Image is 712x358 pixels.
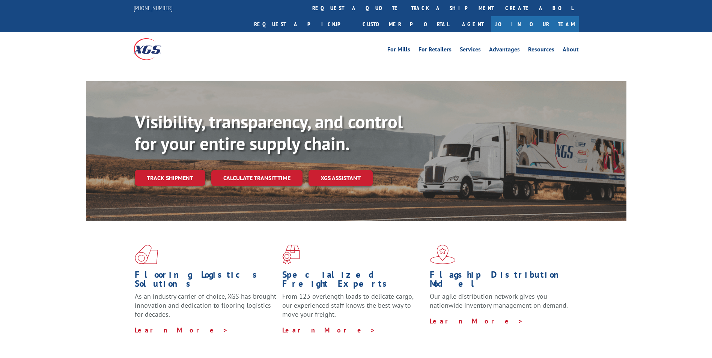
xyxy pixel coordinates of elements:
h1: Flagship Distribution Model [430,270,572,292]
b: Visibility, transparency, and control for your entire supply chain. [135,110,403,155]
a: Track shipment [135,170,205,186]
a: Join Our Team [491,16,579,32]
span: Our agile distribution network gives you nationwide inventory management on demand. [430,292,568,310]
a: For Mills [387,47,410,55]
a: Resources [528,47,554,55]
h1: Flooring Logistics Solutions [135,270,277,292]
img: xgs-icon-flagship-distribution-model-red [430,245,456,264]
a: For Retailers [418,47,452,55]
span: As an industry carrier of choice, XGS has brought innovation and dedication to flooring logistics... [135,292,276,319]
p: From 123 overlength loads to delicate cargo, our experienced staff knows the best way to move you... [282,292,424,325]
a: Customer Portal [357,16,455,32]
a: Learn More > [135,326,228,334]
a: Learn More > [430,317,523,325]
a: Learn More > [282,326,376,334]
a: About [563,47,579,55]
img: xgs-icon-total-supply-chain-intelligence-red [135,245,158,264]
a: Request a pickup [248,16,357,32]
a: [PHONE_NUMBER] [134,4,173,12]
a: Agent [455,16,491,32]
a: Calculate transit time [211,170,303,186]
img: xgs-icon-focused-on-flooring-red [282,245,300,264]
h1: Specialized Freight Experts [282,270,424,292]
a: Advantages [489,47,520,55]
a: Services [460,47,481,55]
a: XGS ASSISTANT [309,170,373,186]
